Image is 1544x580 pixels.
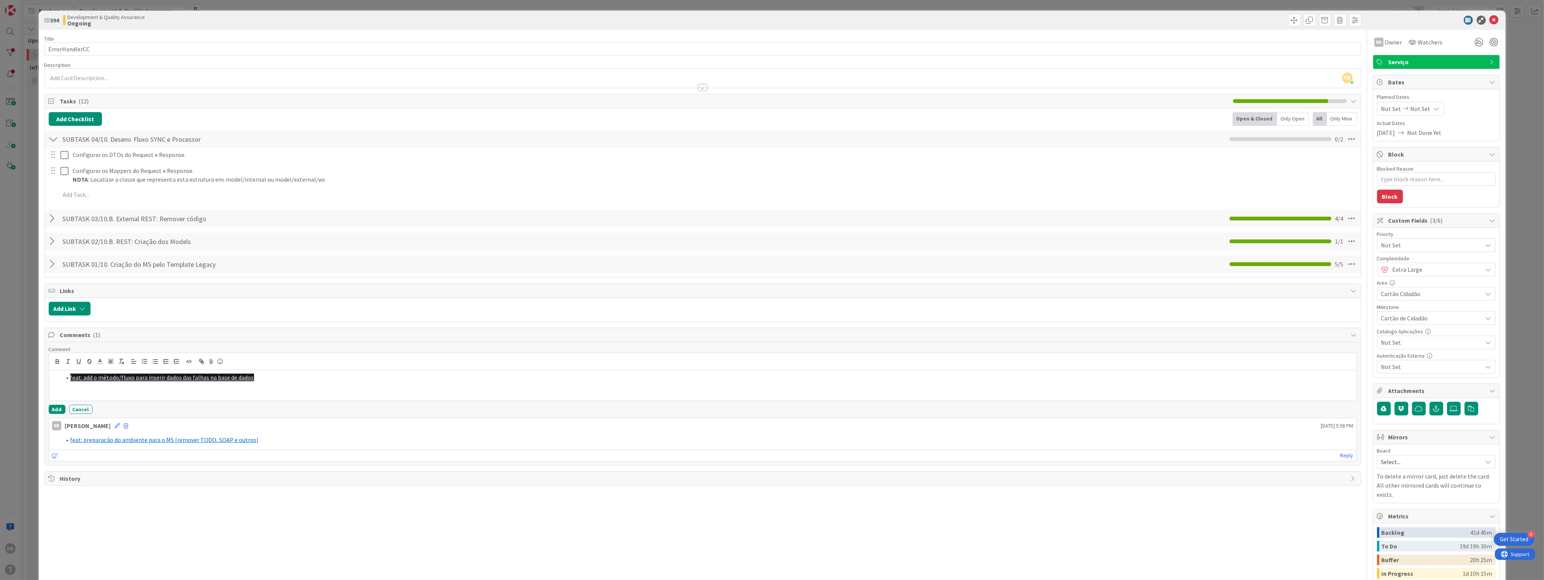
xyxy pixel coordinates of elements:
label: Title [44,35,54,42]
span: Select... [1381,456,1479,467]
div: Only Mine [1327,112,1357,126]
div: Open Get Started checklist, remaining modules: 4 [1494,533,1534,546]
span: Cartão Cidadão [1381,288,1479,299]
p: : Localizar a classe que representa esta estrutura em: model/internal ou model/external/ws [73,175,1355,184]
span: Links [60,286,1347,295]
div: RB [1374,38,1384,47]
button: Block [1377,190,1403,203]
span: Support [16,1,35,10]
p: Configurar os DTOs do Request e Response. [73,151,1355,159]
div: In Progress [1382,568,1463,579]
span: 0 / 2 [1335,135,1344,144]
span: Description [44,62,71,68]
span: Extra Large [1393,264,1479,275]
a: feat: add o método/fluxo para inserir dados das falhas na base de dados [70,374,254,381]
div: All [1313,112,1327,126]
span: Comments [60,330,1347,339]
div: Area [1377,280,1496,285]
div: Complexidade [1377,256,1496,261]
div: Backlog [1382,527,1471,538]
div: Only Open [1277,112,1309,126]
span: Planned Dates [1377,93,1496,101]
span: RB [1342,73,1353,83]
div: Get Started [1500,536,1528,543]
a: feat: preparação do ambiente para o MS (remover TODO, SOAP e outros) [70,436,259,444]
span: History [60,474,1347,483]
input: Add Checklist... [60,235,231,248]
div: 4 [1528,531,1534,538]
span: Serviço [1388,57,1486,67]
span: Attachments [1388,386,1486,395]
span: ( 3/6 ) [1430,217,1443,224]
span: 4 / 4 [1335,214,1344,223]
button: Cancel [69,405,92,414]
button: Add [49,405,65,414]
div: RB [52,421,61,430]
div: To Do [1382,541,1460,551]
span: Not Set [1381,337,1479,348]
div: [PERSON_NAME] [65,421,111,430]
span: Dates [1388,78,1486,87]
span: ( 1 ) [93,331,100,339]
input: type card name here... [44,42,1361,56]
span: Not Set [1381,104,1401,113]
p: Configurar os Mappers do Request e Response. [73,166,1355,175]
p: To delete a mirror card, just delete the card. All other mirrored cards will continue to exists. [1377,472,1496,499]
input: Add Checklist... [60,212,231,225]
span: Not Set [1411,104,1431,113]
input: Add Checklist... [60,257,231,271]
b: Ongoing [68,20,145,26]
b: 394 [50,16,59,24]
span: Not Set [1381,361,1479,372]
button: Add Link [49,302,91,315]
label: Blocked Reason [1377,165,1414,172]
span: [DATE] 5:58 PM [1321,422,1353,430]
span: Not Done Yet [1407,128,1442,137]
div: 20h 25m [1470,555,1492,565]
div: Open & Closed [1233,112,1277,126]
div: Milestone [1377,304,1496,310]
div: Catalogo Aplicações [1377,329,1496,334]
span: Owner [1385,38,1402,47]
span: Comment [49,346,71,353]
div: 1d 10h 15m [1463,568,1492,579]
span: Tasks [60,97,1229,106]
span: Metrics [1388,512,1486,521]
span: Actual Dates [1377,119,1496,127]
a: Reply [1341,451,1353,460]
span: Block [1388,150,1486,159]
span: ( 12 ) [79,97,89,105]
input: Add Checklist... [60,132,231,146]
div: Autenticação Externa [1377,353,1496,358]
button: Add Checklist [49,112,102,126]
span: 5 / 5 [1335,260,1344,269]
div: 19d 19h 30m [1460,541,1492,551]
span: Custom Fields [1388,216,1486,225]
span: Not Set [1381,240,1479,250]
div: 41d 45m [1471,527,1492,538]
span: Watchers [1418,38,1443,47]
span: ID [44,16,59,25]
strong: NOTA [73,176,88,183]
div: Priority [1377,231,1496,237]
span: [DATE] [1377,128,1395,137]
span: Development & Quality Assurance [68,14,145,20]
div: Buffer [1382,555,1470,565]
span: Cartão de Cidadão [1381,313,1479,323]
span: Board [1377,448,1391,453]
span: Mirrors [1388,433,1486,442]
span: 1 / 1 [1335,237,1344,246]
